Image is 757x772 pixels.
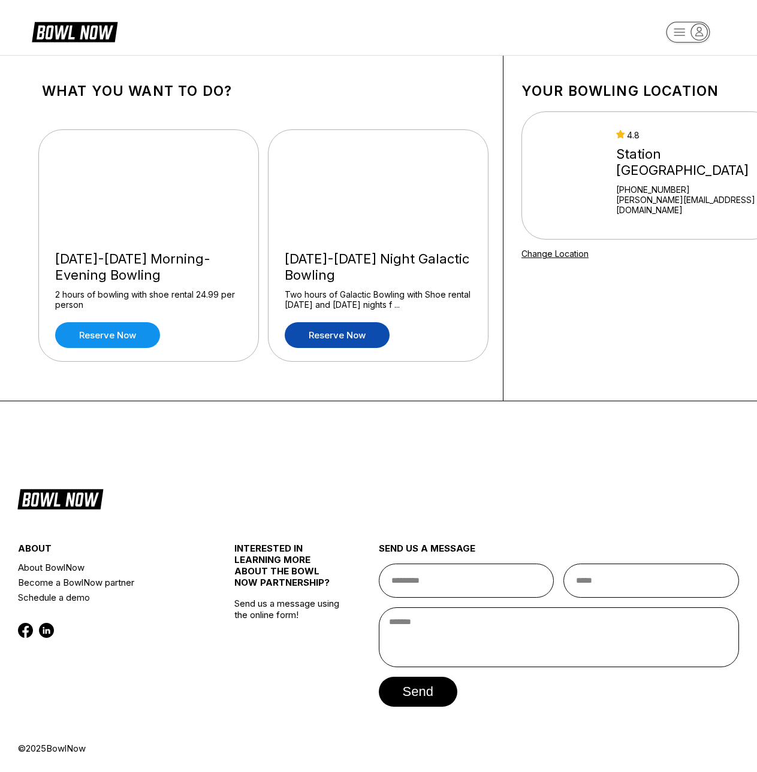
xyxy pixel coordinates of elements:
div: © 2025 BowlNow [18,743,739,754]
a: About BowlNow [18,560,198,575]
div: INTERESTED IN LEARNING MORE ABOUT THE BOWL NOW PARTNERSHIP? [234,543,342,598]
a: Change Location [521,249,589,259]
h1: What you want to do? [42,83,485,99]
a: Reserve now [55,322,160,348]
img: Station 300 Bluffton [538,131,605,220]
div: about [18,543,198,560]
img: Friday-Saturday Night Galactic Bowling [269,130,489,238]
img: Friday-Sunday Morning-Evening Bowling [39,130,260,238]
button: send [379,677,457,707]
div: Two hours of Galactic Bowling with Shoe rental [DATE] and [DATE] nights f ... [285,289,472,310]
a: Become a BowlNow partner [18,575,198,590]
div: send us a message [379,543,740,564]
div: [DATE]-[DATE] Night Galactic Bowling [285,251,472,283]
div: Send us a message using the online form! [234,516,342,743]
a: Schedule a demo [18,590,198,605]
a: Reserve now [285,322,390,348]
div: 2 hours of bowling with shoe rental 24.99 per person [55,289,242,310]
div: [DATE]-[DATE] Morning-Evening Bowling [55,251,242,283]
